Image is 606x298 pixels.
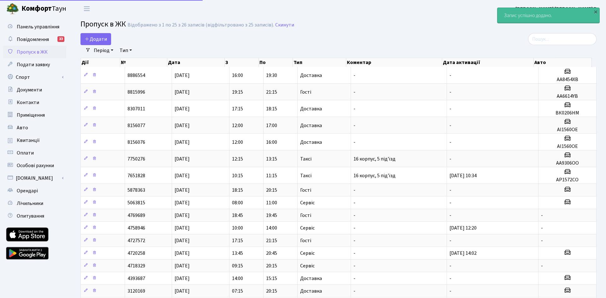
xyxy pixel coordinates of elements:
span: Сервіс [300,200,315,205]
span: 4758946 [128,225,145,231]
span: 10:00 [232,225,243,231]
span: Гості [300,213,311,218]
span: - [353,237,355,244]
span: 07:15 [232,288,243,295]
span: [DATE] [175,139,190,146]
a: Квитанції [3,134,66,147]
span: 4727572 [128,237,145,244]
span: 8156077 [128,122,145,129]
span: [DATE] [175,250,190,257]
span: 4769689 [128,212,145,219]
div: 33 [57,36,64,42]
span: Доставка [300,123,322,128]
a: Подати заявку [3,58,66,71]
span: Особові рахунки [17,162,54,169]
span: Доставка [300,106,322,111]
a: [PERSON_NAME] [PERSON_NAME] В. [515,5,598,13]
a: Опитування [3,210,66,222]
span: - [449,187,451,194]
span: 18:15 [266,105,277,112]
span: Доставка [300,73,322,78]
span: - [449,262,451,269]
a: Додати [80,33,111,45]
a: Контакти [3,96,66,109]
span: - [353,225,355,231]
a: Спорт [3,71,66,84]
span: Контакти [17,99,39,106]
span: Гості [300,90,311,95]
span: 20:15 [266,187,277,194]
a: Оплати [3,147,66,159]
span: 3120169 [128,288,145,295]
span: 10:15 [232,172,243,179]
span: 7750276 [128,155,145,162]
span: 11:15 [266,172,277,179]
h5: АІ1560ОЕ [541,143,594,149]
span: - [449,288,451,295]
span: [DATE] 12:20 [449,225,477,231]
span: 21:15 [266,237,277,244]
span: Квитанції [17,137,40,144]
span: - [353,288,355,295]
h5: ВК0206НМ [541,110,594,116]
b: [PERSON_NAME] [PERSON_NAME] В. [515,5,598,12]
span: 5063815 [128,199,145,206]
span: 20:45 [266,250,277,257]
span: - [449,72,451,79]
span: 12:00 [232,139,243,146]
span: Приміщення [17,112,45,119]
span: Панель управління [17,23,59,30]
span: - [541,225,543,231]
a: Пропуск в ЖК [3,46,66,58]
span: Таун [21,3,66,14]
div: × [592,9,599,15]
span: 14:00 [232,275,243,282]
a: Документи [3,84,66,96]
a: Період [91,45,116,56]
span: 17:15 [232,105,243,112]
span: Авто [17,124,28,131]
span: 09:15 [232,262,243,269]
th: З [225,58,259,67]
span: - [449,275,451,282]
span: 8886554 [128,72,145,79]
div: Відображено з 1 по 25 з 26 записів (відфільтровано з 25 записів). [128,22,274,28]
button: Переключити навігацію [79,3,95,14]
span: - [353,199,355,206]
th: Дата активації [442,58,534,67]
span: - [353,139,355,146]
span: 16 корпус, 5 під'їзд [353,172,395,179]
span: [DATE] [175,275,190,282]
span: 08:00 [232,199,243,206]
span: - [449,199,451,206]
span: 12:15 [232,155,243,162]
a: Тип [117,45,134,56]
span: - [541,262,543,269]
span: Лічильники [17,200,43,207]
span: 16:00 [266,139,277,146]
span: [DATE] [175,212,190,219]
a: Лічильники [3,197,66,210]
span: 18:15 [232,187,243,194]
span: Оплати [17,149,34,156]
span: [DATE] [175,187,190,194]
span: Сервіс [300,251,315,256]
span: - [353,105,355,112]
span: Таксі [300,173,312,178]
span: [DATE] [175,288,190,295]
b: Комфорт [21,3,52,14]
span: [DATE] [175,122,190,129]
span: - [353,262,355,269]
span: Повідомлення [17,36,49,43]
span: - [353,122,355,129]
span: 14:00 [266,225,277,231]
span: 13:45 [232,250,243,257]
span: 4718329 [128,262,145,269]
span: - [353,212,355,219]
span: Пропуск в ЖК [80,19,126,30]
div: Запис успішно додано. [497,8,599,23]
a: Повідомлення33 [3,33,66,46]
span: [DATE] [175,237,190,244]
span: Доставка [300,276,322,281]
span: [DATE] [175,225,190,231]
